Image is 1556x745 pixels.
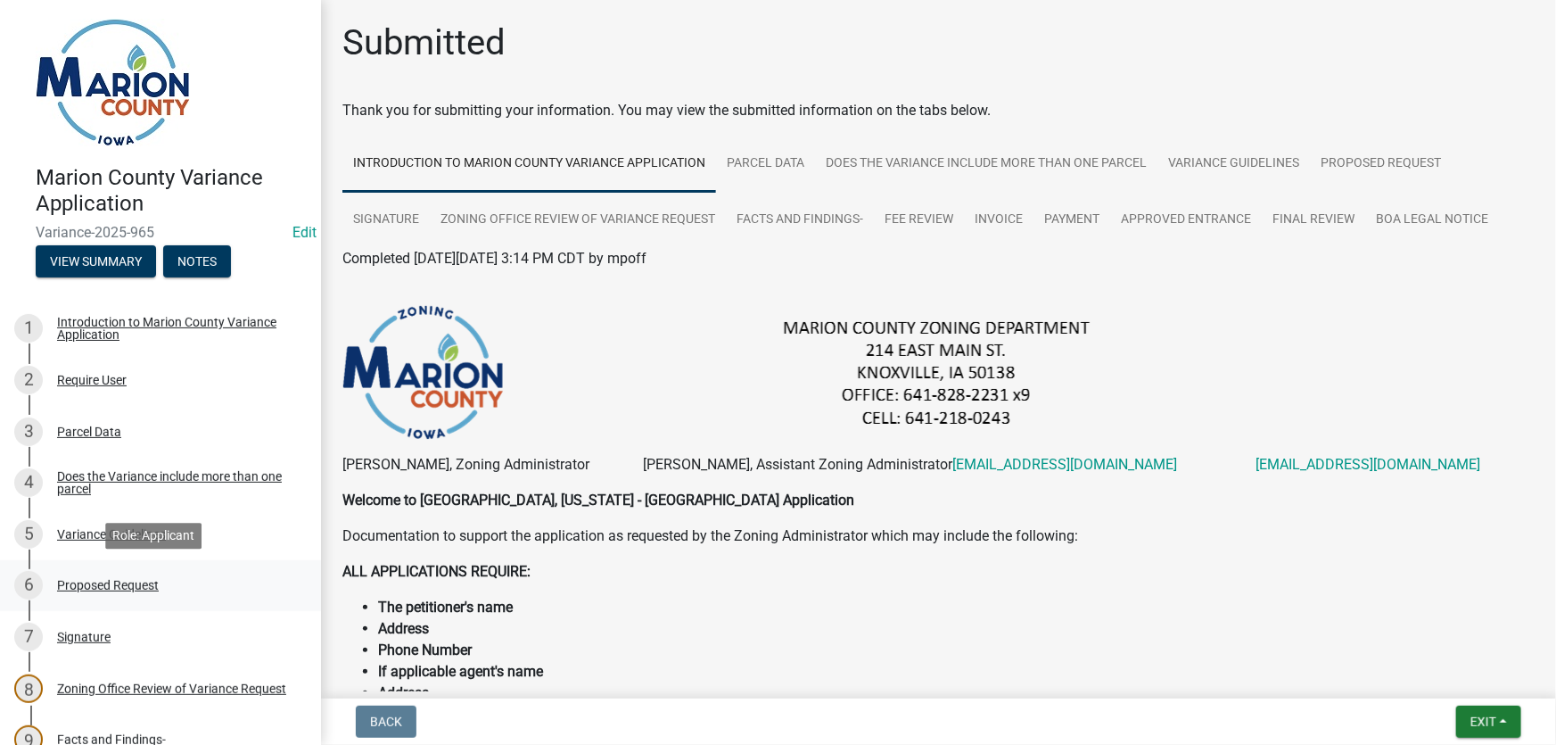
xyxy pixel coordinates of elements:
[716,136,815,193] a: Parcel Data
[378,642,472,658] strong: Phone Number
[964,192,1033,249] a: Invoice
[163,245,231,277] button: Notes
[14,468,43,497] div: 4
[1110,192,1262,249] a: Approved Entrance
[342,492,854,509] strong: Welcome to [GEOGRAPHIC_DATA], [US_STATE] - [GEOGRAPHIC_DATA] Application
[292,224,317,241] wm-modal-confirm: Edit Application Number
[163,255,231,269] wm-modal-confirm: Notes
[342,136,716,193] a: Introduction to Marion County Variance Application
[378,599,513,616] strong: The petitioner's name
[14,314,43,343] div: 1
[342,100,1535,121] div: Thank you for submitting your information. You may view the submitted information on the tabs below.
[1157,136,1310,193] a: Variance Guidelines
[1470,715,1496,729] span: Exit
[342,563,531,580] strong: ALL APPLICATIONS REQUIRE:
[57,426,121,438] div: Parcel Data
[1365,192,1499,249] a: BOA Legal notice
[57,683,286,695] div: Zoning Office Review of Variance Request
[726,192,874,249] a: Facts and Findings-
[378,684,429,701] strong: Address
[57,470,292,495] div: Does the Variance include more than one parcel
[57,631,111,643] div: Signature
[14,571,43,600] div: 6
[342,21,506,64] h1: Submitted
[1033,192,1110,249] a: Payment
[36,19,190,146] img: Marion County, Iowa
[36,255,156,269] wm-modal-confirm: Summary
[342,250,646,267] span: Completed [DATE][DATE] 3:14 PM CDT by mpoff
[1256,456,1480,473] a: [EMAIL_ADDRESS][DOMAIN_NAME]
[342,305,504,440] img: image_4b049342-7f78-4548-8ab4-4c8d745dd02a.png
[1456,706,1521,738] button: Exit
[1310,136,1452,193] a: Proposed Request
[430,192,726,249] a: Zoning Office Review of Variance Request
[36,165,307,217] h4: Marion County Variance Application
[57,374,127,386] div: Require User
[14,623,43,651] div: 7
[57,579,159,592] div: Proposed Request
[356,706,416,738] button: Back
[874,192,964,249] a: Fee Review
[36,245,156,277] button: View Summary
[342,526,1535,547] p: Documentation to support the application as requested by the Zoning Administrator which may inclu...
[504,316,1373,429] img: image_fabca600-ede5-4494-b8a6-c876df1310e5.png
[14,418,43,446] div: 3
[370,715,402,729] span: Back
[292,224,317,241] a: Edit
[14,366,43,394] div: 2
[952,456,1177,473] a: [EMAIL_ADDRESS][DOMAIN_NAME]
[815,136,1157,193] a: Does the Variance include more than one parcel
[1262,192,1365,249] a: Final Review
[14,675,43,703] div: 8
[14,520,43,549] div: 5
[57,528,166,541] div: Variance Guidelines
[36,224,285,241] span: Variance-2025-965
[342,454,1535,476] p: [PERSON_NAME], Zoning Administrator [PERSON_NAME], Assistant Zoning Administrator
[57,316,292,341] div: Introduction to Marion County Variance Application
[105,523,202,549] div: Role: Applicant
[378,663,543,680] strong: If applicable agent's name
[378,620,429,637] strong: Address
[342,192,430,249] a: Signature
